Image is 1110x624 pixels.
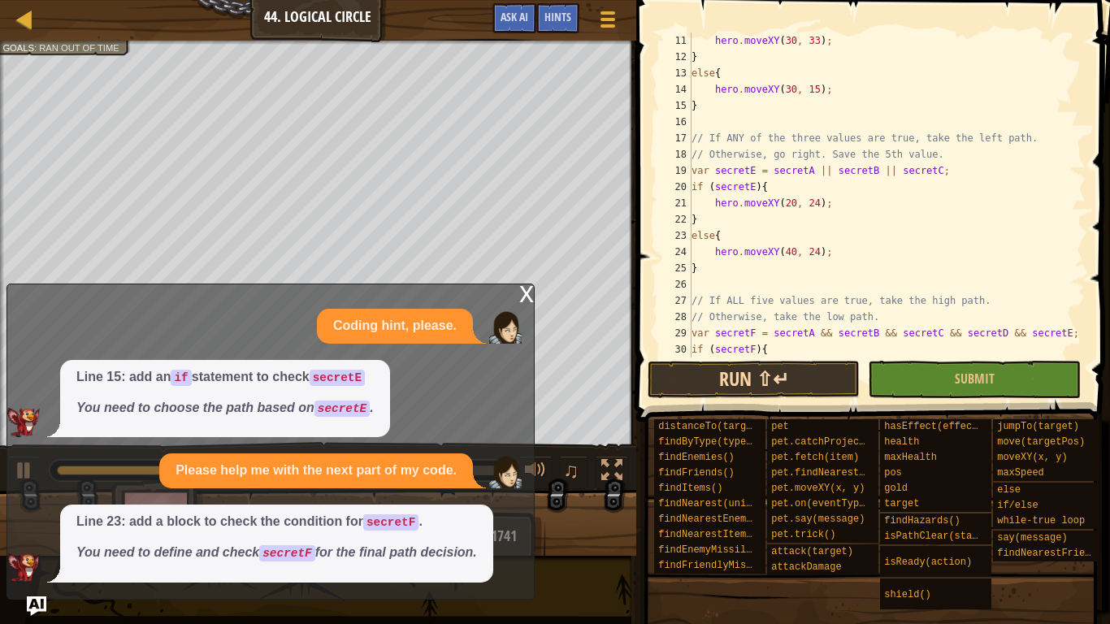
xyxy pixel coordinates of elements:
span: pet.findNearestByType(type) [771,467,929,479]
button: Toggle fullscreen [596,456,628,489]
span: findNearest(units) [658,498,764,509]
code: secretF [363,514,418,531]
p: Please help me with the next part of my code. [176,461,457,480]
button: Show game menu [588,3,628,41]
div: 17 [659,130,692,146]
span: while-true loop [997,515,1085,526]
span: attack(target) [771,546,853,557]
span: distanceTo(target) [658,421,764,432]
button: Submit [868,361,1080,398]
span: maxHealth [884,452,937,463]
span: moveXY(x, y) [997,452,1067,463]
code: secretE [314,401,370,417]
span: else [997,484,1021,496]
button: Ask AI [27,596,46,616]
span: Ran out of time [39,42,119,53]
span: : [34,42,39,53]
div: 19 [659,162,692,179]
span: Submit [955,370,995,388]
span: findEnemyMissiles() [658,544,770,556]
div: 11 [659,32,692,49]
button: Ask AI [492,3,536,33]
div: 20 [659,179,692,195]
img: AI [7,553,40,583]
span: pet.fetch(item) [771,452,859,463]
code: secretE [310,370,365,386]
span: pet.trick() [771,529,835,540]
span: isPathClear(start, end) [884,531,1019,542]
button: Run ⇧↵ [648,361,860,398]
button: ♫ [560,456,588,489]
span: attackDamage [771,561,841,573]
div: 14 [659,81,692,97]
span: shield() [884,589,931,600]
span: pos [884,467,902,479]
div: 15 [659,97,692,114]
span: findItems() [658,483,722,494]
span: say(message) [997,532,1067,544]
span: pet.catchProjectile(arrow) [771,436,923,448]
span: if/else [997,500,1038,511]
div: 23 [659,227,692,244]
span: isReady(action) [884,557,972,568]
span: Hints [544,9,571,24]
span: Goals [2,42,34,53]
div: 13 [659,65,692,81]
div: x [519,284,534,301]
div: 18 [659,146,692,162]
span: pet.on(eventType, handler) [771,498,923,509]
span: findByType(type, units) [658,436,793,448]
div: 29 [659,325,692,341]
em: You need to choose the path based on . [76,401,374,414]
em: You need to define and check for the final path decision. [76,545,477,559]
span: findFriends() [658,467,735,479]
span: move(targetPos) [997,436,1085,448]
div: 12 [659,49,692,65]
span: jumpTo(target) [997,421,1079,432]
div: 31 [659,357,692,374]
img: Player [489,456,522,488]
div: 16 [659,114,692,130]
code: if [171,370,191,386]
span: Ask AI [501,9,528,24]
span: gold [884,483,908,494]
div: 22 [659,211,692,227]
div: 28 [659,309,692,325]
div: 24 [659,244,692,260]
span: ♫ [563,458,579,483]
button: Adjust volume [519,456,552,489]
img: AI [7,408,40,437]
span: maxSpeed [997,467,1044,479]
span: findHazards() [884,515,960,526]
code: secretF [259,545,314,561]
p: Line 23: add a block to check the condition for . [76,513,477,531]
span: findNearestItem() [658,529,757,540]
span: findNearestFriend() [997,548,1108,559]
div: 27 [659,292,692,309]
span: findNearestEnemy() [658,513,764,525]
div: 21 [659,195,692,211]
span: pet.moveXY(x, y) [771,483,865,494]
p: Coding hint, please. [333,317,457,336]
span: health [884,436,919,448]
span: hasEffect(effect) [884,421,983,432]
div: 30 [659,341,692,357]
span: pet [771,421,789,432]
span: findEnemies() [658,452,735,463]
div: 26 [659,276,692,292]
span: pet.say(message) [771,513,865,525]
p: Line 15: add an statement to check [76,368,374,387]
span: findFriendlyMissiles() [658,560,787,571]
span: target [884,498,919,509]
img: Player [489,311,522,344]
div: 25 [659,260,692,276]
